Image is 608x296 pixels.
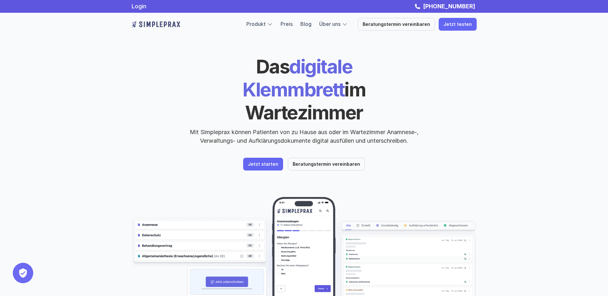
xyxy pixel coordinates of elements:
p: Mit Simpleprax können Patienten von zu Hause aus oder im Wartezimmer Anamnese-, Verwaltungs- und ... [184,128,424,145]
p: Jetzt starten [248,162,278,167]
p: Beratungstermin vereinbaren [293,162,360,167]
p: Jetzt testen [443,22,472,27]
span: Das [256,55,289,78]
a: Beratungstermin vereinbaren [288,158,365,171]
a: [PHONE_NUMBER] [421,3,477,10]
a: Jetzt starten [243,158,283,171]
a: Login [132,3,146,10]
span: im Wartezimmer [245,78,369,124]
p: Beratungstermin vereinbaren [363,22,430,27]
a: Über uns [319,21,341,27]
a: Preis [281,21,293,27]
a: Beratungstermin vereinbaren [358,18,435,31]
h1: digitale Klemmbrett [194,55,414,124]
a: Produkt [246,21,266,27]
a: Jetzt testen [439,18,477,31]
a: Blog [300,21,312,27]
strong: [PHONE_NUMBER] [423,3,475,10]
